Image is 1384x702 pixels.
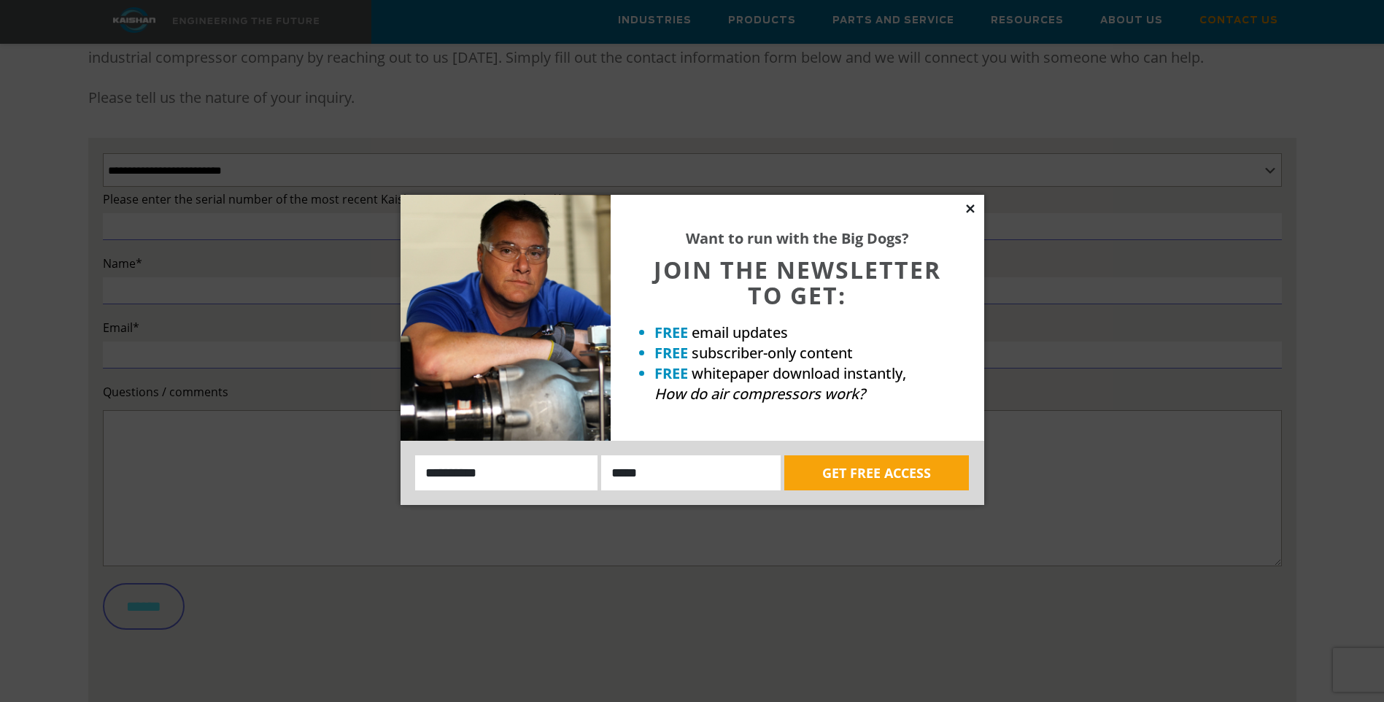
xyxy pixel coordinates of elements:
[654,323,688,342] strong: FREE
[654,343,688,363] strong: FREE
[692,323,788,342] span: email updates
[415,455,598,490] input: Name:
[601,455,781,490] input: Email
[784,455,969,490] button: GET FREE ACCESS
[654,363,688,383] strong: FREE
[692,343,853,363] span: subscriber-only content
[692,363,906,383] span: whitepaper download instantly,
[654,384,865,404] em: How do air compressors work?
[686,228,909,248] strong: Want to run with the Big Dogs?
[654,254,941,311] span: JOIN THE NEWSLETTER TO GET:
[964,202,977,215] button: Close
